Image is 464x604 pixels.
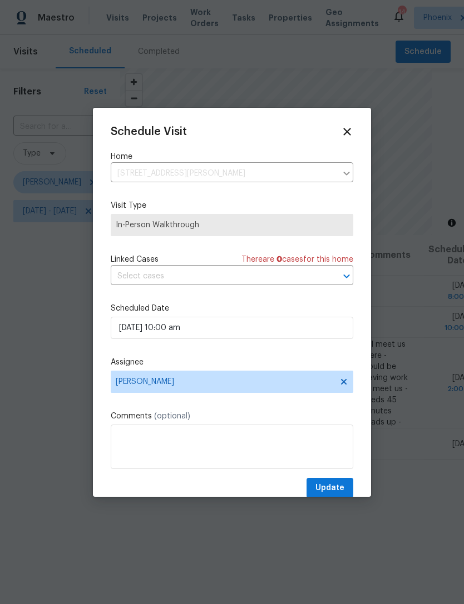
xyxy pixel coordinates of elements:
label: Assignee [111,357,353,368]
span: Update [315,481,344,495]
input: Select cases [111,268,322,285]
label: Scheduled Date [111,303,353,314]
input: Enter in an address [111,165,337,182]
span: [PERSON_NAME] [116,377,334,386]
span: Close [341,126,353,138]
label: Visit Type [111,200,353,211]
span: In-Person Walkthrough [116,219,348,231]
label: Home [111,151,353,162]
button: Update [307,478,353,498]
span: 0 [277,256,282,263]
input: M/D/YYYY [111,317,353,339]
label: Comments [111,411,353,422]
span: Linked Cases [111,254,159,265]
span: Schedule Visit [111,126,187,137]
span: There are case s for this home [241,254,353,265]
button: Open [339,268,354,284]
span: (optional) [154,412,190,420]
